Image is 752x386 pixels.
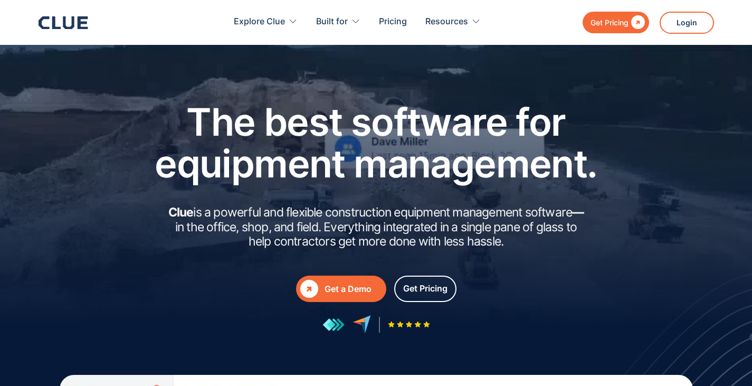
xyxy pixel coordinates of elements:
[316,5,348,39] div: Built for
[234,5,298,39] div: Explore Clue
[168,205,194,220] strong: Clue
[234,5,285,39] div: Explore Clue
[322,318,345,332] img: reviews at getapp
[572,205,584,220] strong: —
[165,205,587,249] h2: is a powerful and flexible construction equipment management software in the office, shop, and fi...
[300,280,318,298] div: 
[629,16,645,29] div: 
[388,321,430,328] img: Five-star rating icon
[403,282,448,295] div: Get Pricing
[325,283,382,296] div: Get a Demo
[583,12,649,33] a: Get Pricing
[425,5,481,39] div: Resources
[316,5,360,39] div: Built for
[660,12,714,34] a: Login
[394,276,456,302] a: Get Pricing
[353,315,371,334] img: reviews at capterra
[591,16,629,29] div: Get Pricing
[425,5,468,39] div: Resources
[139,101,614,184] h1: The best software for equipment management.
[296,276,386,302] a: Get a Demo
[379,5,407,39] a: Pricing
